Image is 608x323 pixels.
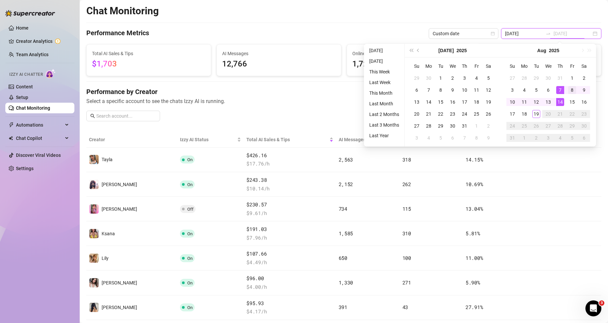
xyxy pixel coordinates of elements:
[506,84,518,96] td: 2025-08-03
[336,132,400,148] th: AI Messages
[530,120,542,132] td: 2025-08-26
[506,132,518,144] td: 2025-08-31
[425,110,433,118] div: 21
[246,299,333,307] span: $95.93
[102,305,137,310] span: [PERSON_NAME]
[367,132,402,140] li: Last Year
[554,60,566,72] th: Th
[518,72,530,84] td: 2025-07-28
[339,205,347,212] span: 734
[459,120,471,132] td: 2025-07-31
[9,71,43,78] span: Izzy AI Chatter
[437,98,445,106] div: 15
[518,120,530,132] td: 2025-08-25
[92,50,206,57] span: Total AI Sales & Tips
[556,134,564,142] div: 4
[89,155,99,164] img: Tayla
[367,68,402,76] li: This Week
[542,132,554,144] td: 2025-09-03
[549,44,559,57] button: Choose a year
[246,201,333,209] span: $230.57
[89,254,99,263] img: Lily
[461,74,469,82] div: 3
[86,87,601,96] h4: Performance by Creator
[508,98,516,106] div: 10
[367,47,402,54] li: [DATE]
[367,110,402,118] li: Last 2 Months
[438,44,454,57] button: Choose a month
[246,209,333,217] span: $ 9.61 /h
[89,303,99,312] img: Gwen
[435,60,447,72] th: Tu
[423,72,435,84] td: 2025-06-30
[532,122,540,130] div: 26
[413,110,421,118] div: 20
[459,108,471,120] td: 2025-07-24
[466,230,480,237] span: 5.81 %
[518,96,530,108] td: 2025-08-11
[339,255,347,261] span: 650
[411,120,423,132] td: 2025-07-27
[435,120,447,132] td: 2025-07-29
[244,132,336,148] th: Total AI Sales & Tips
[187,305,193,310] span: On
[402,255,411,261] span: 100
[471,72,482,84] td: 2025-07-04
[471,132,482,144] td: 2025-08-08
[578,120,590,132] td: 2025-08-30
[5,10,55,17] img: logo-BBDzfeDw.svg
[482,108,494,120] td: 2025-07-26
[520,98,528,106] div: 11
[102,182,137,187] span: [PERSON_NAME]
[544,98,552,106] div: 13
[92,59,117,68] span: $1,703
[447,60,459,72] th: We
[402,279,411,286] span: 271
[508,86,516,94] div: 3
[86,28,149,39] h4: Performance Metrics
[568,122,576,130] div: 29
[484,134,492,142] div: 9
[532,98,540,106] div: 12
[530,72,542,84] td: 2025-07-29
[246,259,333,267] span: $ 4.49 /h
[402,230,411,237] span: 310
[407,44,415,57] button: Last year (Control + left)
[520,110,528,118] div: 18
[520,134,528,142] div: 1
[484,86,492,94] div: 12
[367,121,402,129] li: Last 3 Months
[411,96,423,108] td: 2025-07-13
[482,72,494,84] td: 2025-07-05
[339,304,347,310] span: 391
[352,50,466,57] span: Online Fans Contacted
[86,5,159,17] h2: Chat Monitoring
[508,122,516,130] div: 24
[411,84,423,96] td: 2025-07-06
[461,134,469,142] div: 7
[542,60,554,72] th: We
[532,134,540,142] div: 2
[578,84,590,96] td: 2025-08-09
[246,160,333,168] span: $ 17.76 /h
[339,230,353,237] span: 1,585
[520,122,528,130] div: 25
[508,74,516,82] div: 27
[449,134,457,142] div: 6
[542,120,554,132] td: 2025-08-27
[339,156,353,163] span: 2,563
[459,72,471,84] td: 2025-07-03
[89,229,99,238] img: Ksana
[473,122,480,130] div: 1
[518,84,530,96] td: 2025-08-04
[16,120,63,130] span: Automations
[578,132,590,144] td: 2025-09-06
[222,50,336,57] span: AI Messages
[246,152,333,160] span: $426.16
[556,122,564,130] div: 28
[457,44,467,57] button: Choose a year
[447,108,459,120] td: 2025-07-23
[578,96,590,108] td: 2025-08-16
[177,132,244,148] th: Izzy AI Status
[411,72,423,84] td: 2025-06-29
